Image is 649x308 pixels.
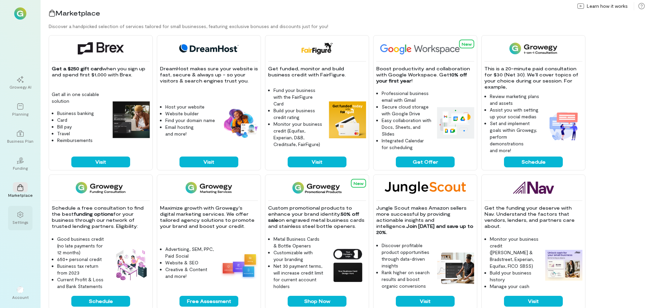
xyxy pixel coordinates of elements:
[221,108,258,139] img: DreamHost feature
[396,157,455,167] button: Get Offer
[7,138,33,144] div: Business Plan
[8,281,32,305] div: Account
[221,252,258,279] img: Growegy - Marketing Services feature
[273,263,323,290] li: Net 30 payment terms, will increase credit limit for current account holders
[160,205,258,229] p: Maximize growth with Growegy's digital marketing services. We offer tailored agency solutions to ...
[354,181,363,186] span: New
[52,66,102,71] strong: Get a $250 gift card
[57,123,107,130] li: Bill pay
[382,269,432,289] li: Rank higher on search results and boost organic conversions
[57,137,107,144] li: Reimbursements
[52,205,150,229] p: Schedule a free consultation to find the best for your business through our network of trusted le...
[74,211,113,217] strong: funding options
[587,3,628,9] span: Learn how it works
[179,296,238,307] button: Free Assessment
[329,101,366,139] img: FairFigure feature
[288,296,346,307] button: Shop Now
[437,107,474,138] img: Google Workspace feature
[8,71,32,95] a: Growegy AI
[513,182,554,194] img: Nav
[273,236,323,249] li: Metal Business Cards & Bottle Openers
[8,125,32,149] a: Business Plan
[273,121,323,148] li: Monitor your business credit (Equifax, Experian, D&B, Creditsafe, FairFigure)
[292,182,342,194] img: Growegy Promo Products
[268,66,366,78] p: Get funded, monitor and build business credit with FairFigure.
[484,66,582,90] p: This is a 20-minute paid consultation for $30 (Net 30). We’ll cover topics of your choice during ...
[504,157,563,167] button: Schedule
[329,246,366,284] img: Growegy Promo Products feature
[8,206,32,230] a: Settings
[160,66,258,84] p: DreamHost makes sure your website is fast, secure & always up - so your visitors & search engines...
[504,296,563,307] button: Visit
[382,117,432,137] li: Easy collaboration with Docs, Sheets, and Slides
[8,179,32,203] a: Marketplace
[52,91,107,104] p: Get all in one scalable solution
[57,236,107,256] li: Good business credit (no late payments for 12 months)
[113,101,150,139] img: Brex feature
[301,42,333,54] img: FairFigure
[273,107,323,121] li: Build your business credit rating
[52,66,150,78] p: when you sign up and spend first $1,000 with Brex.
[396,296,455,307] button: Visit
[49,23,649,30] div: Discover a handpicked selection of services tailored for small businesses, featuring exclusive bo...
[382,103,432,117] li: Secure cloud storage with Google Drive
[376,205,474,235] p: Jungle Scout makes Amazon sellers more successful by providing actionable insights and intelligence.
[57,130,107,137] li: Travel
[57,256,107,263] li: 650+ personal credit
[57,117,107,123] li: Card
[490,269,540,283] li: Build your business history
[57,276,107,290] li: Current Profit & Loss and Bank Statements
[490,283,540,290] li: Manage your cash
[13,165,28,171] div: Funding
[268,211,361,223] strong: 50% off sale
[545,250,582,281] img: Nav feature
[177,42,241,54] img: DreamHost
[490,236,540,269] li: Monitor your business credit ([PERSON_NAME] & Bradstreet, Experian, Equifax, FICO SBSS)
[165,110,215,117] li: Website builder
[288,157,346,167] button: Visit
[113,246,150,284] img: Funding Consultation feature
[12,111,28,117] div: Planning
[490,93,540,106] li: Review marketing plans and assets
[8,192,33,198] div: Marketplace
[484,205,582,229] p: Get the funding your deserve with Nav. Understand the factors that vendors, lenders, and partners...
[268,205,366,229] p: Custom promotional products to enhance your brand identity. on engraved metal business cards and ...
[8,152,32,176] a: Funding
[509,42,557,54] img: 1-on-1 Consultation
[13,219,28,225] div: Settings
[165,259,215,266] li: Website & SEO
[462,42,472,46] span: New
[165,124,215,137] li: Email hosting and more!
[165,266,215,280] li: Creative & Content and more!
[165,117,215,124] li: Find your domain name
[376,223,475,235] strong: Join [DATE] and save up to 20%.
[71,296,130,307] button: Schedule
[57,263,107,276] li: Business tax return from 2023
[545,107,582,144] img: 1-on-1 Consultation feature
[382,137,432,151] li: Integrated Calendar for scheduling
[76,182,125,194] img: Funding Consultation
[165,246,215,259] li: Advertising, SEM, PPC, Paid Social
[376,66,474,84] p: Boost productivity and collaboration with Google Workspace. Get !
[57,110,107,117] li: Business banking
[78,42,124,54] img: Brex
[382,242,432,269] li: Discover profitable product opportunities through data-driven insights
[12,294,29,300] div: Account
[437,253,474,284] img: Jungle Scout feature
[8,98,32,122] a: Planning
[273,249,323,263] li: Customizable with your branding
[165,103,215,110] li: Host your website
[55,9,100,17] span: Marketplace
[9,84,31,90] div: Growegy AI
[376,72,468,84] strong: 10% off your first year
[186,182,233,194] img: Growegy - Marketing Services
[490,120,540,154] li: Set and implement goals within Growegy, perform demonstrations and more!
[273,87,323,107] li: Fund your business with the FairFigure Card
[490,106,540,120] li: Assist you with setting up your social medias
[71,157,130,167] button: Visit
[382,90,432,103] li: Professional business email with Gmail
[376,42,476,54] img: Google Workspace
[385,182,466,194] img: Jungle Scout
[179,157,238,167] button: Visit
